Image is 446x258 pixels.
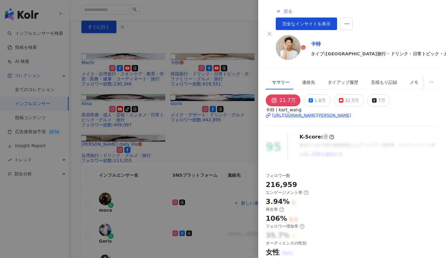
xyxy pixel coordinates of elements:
[266,224,305,229] div: フォロワー増加率
[315,96,326,105] div: 1.8万
[266,197,290,207] div: 3.94%
[266,248,279,257] div: 女性
[371,79,397,86] div: 見積もり記録
[378,96,385,105] div: 7万
[276,35,306,62] a: KOL Avatar
[276,18,337,30] a: 完全なインサイトを表示
[266,240,306,246] div: オーディエンスの性別
[276,35,301,60] img: KOL Avatar
[266,94,300,106] button: 21.7万
[410,79,418,86] div: メモ
[266,106,438,113] span: 卡特 | kart_wang
[304,94,331,106] button: 1.8万
[424,75,438,89] button: ellipsis
[300,134,334,140] div: K-Score :
[267,31,272,36] span: close
[266,173,290,179] div: フォロワー数
[302,79,315,86] div: 連絡先
[266,113,438,118] a: [URL][DOMAIN_NAME][PERSON_NAME]
[272,113,351,118] div: [URL][DOMAIN_NAME][PERSON_NAME]
[367,94,390,106] button: 7万
[266,190,309,195] div: エンゲージメント率
[266,214,287,224] div: 106%
[284,9,292,14] span: 戻る
[266,30,273,38] button: Close
[276,5,293,18] button: 戻る
[279,96,296,105] div: 21.7万
[266,180,297,190] div: 216,959
[328,79,358,86] div: タイアップ履歴
[334,94,364,106] button: 31.5万
[345,96,359,105] div: 31.5万
[282,21,331,26] span: 完全なインサイトを表示
[429,80,433,84] span: ellipsis
[272,79,290,86] div: サマリー
[266,207,284,212] div: 再生率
